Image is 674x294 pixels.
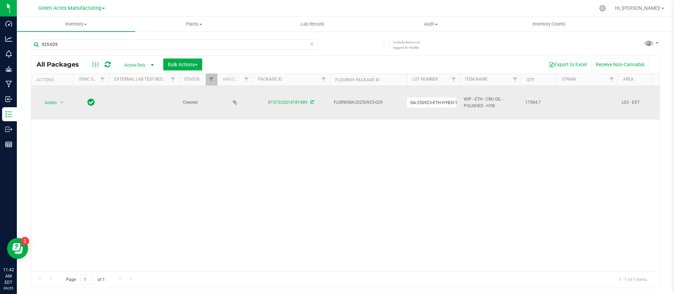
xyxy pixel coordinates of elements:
[334,99,403,106] span: FLSRWGM-20250925-029
[80,274,93,285] input: 1
[615,5,661,11] span: Hi, [PERSON_NAME]!
[464,96,517,109] span: WIP - ETH - CRU OIL - POLISHED - HYB
[3,267,14,286] p: 11:42 AM EDT
[7,238,28,259] iframe: Resource center
[5,20,12,27] inline-svg: Dashboard
[525,99,552,106] span: 17984.7
[241,74,252,86] a: Filter
[3,286,14,291] p: 09/25
[38,5,101,11] span: Green Acres Manufacturing
[523,21,575,27] span: Inventory Counts
[448,74,460,86] a: Filter
[5,50,12,57] inline-svg: Monitoring
[31,39,318,50] input: Search Package ID, Item Name, SKU, Lot or Part Number...
[412,77,438,82] a: Lot Number
[623,77,634,82] a: Area
[206,74,217,86] a: Filter
[527,77,534,82] a: Qty
[184,77,199,82] a: Status
[5,126,12,133] inline-svg: Outbound
[5,141,12,148] inline-svg: Reports
[79,77,106,82] a: Sync Status
[183,99,213,106] span: Created
[393,40,428,50] span: Include items not tagged for facility
[5,81,12,88] inline-svg: Manufacturing
[60,274,111,285] span: Page of 1
[167,74,179,86] a: Filter
[465,77,488,82] a: Item Name
[17,21,135,27] span: Inventory
[562,77,576,82] a: Strain
[509,74,521,86] a: Filter
[5,66,12,73] inline-svg: Grow
[87,97,95,107] span: In Sync
[5,96,12,103] inline-svg: Inbound
[407,97,457,108] input: lot_number
[544,59,591,70] button: Export to Excel
[372,21,490,27] span: Audit
[309,39,314,48] span: Clear
[291,21,334,27] span: Lab Results
[5,35,12,42] inline-svg: Analytics
[606,74,617,86] a: Filter
[5,111,12,118] inline-svg: Inventory
[490,17,608,32] a: Inventory Counts
[258,77,282,82] a: Package ID
[38,98,57,108] span: Action
[114,77,169,82] a: External Lab Test Result
[97,74,108,86] a: Filter
[318,74,330,86] a: Filter
[622,99,666,106] span: L03 - EXT
[268,100,308,105] a: 8157322014181489
[217,74,252,86] th: Has COA
[613,274,653,285] span: 1 - 1 of 1 items
[17,17,135,32] a: Inventory
[136,21,253,27] span: Plants
[591,59,649,70] button: Receive Non-Cannabis
[58,98,66,108] span: select
[372,17,490,32] a: Audit
[135,17,253,32] a: Plants
[21,237,29,245] iframe: Resource center unread badge
[335,77,379,82] a: Flourish Package ID
[598,5,607,12] div: Manage settings
[163,59,202,70] button: Bulk Actions
[253,17,372,32] a: Lab Results
[37,61,86,68] span: All Packages
[309,100,314,105] span: Sync from Compliance System
[168,62,198,67] span: Bulk Actions
[37,77,71,82] div: Actions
